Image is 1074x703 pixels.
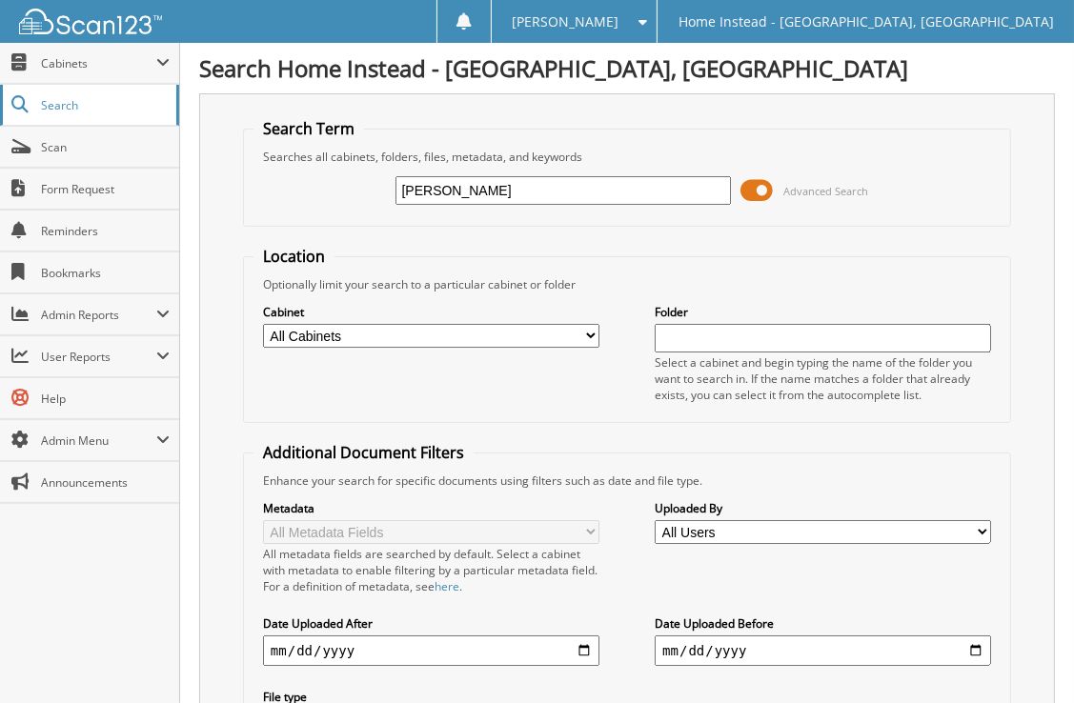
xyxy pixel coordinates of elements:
span: Admin Reports [41,307,156,323]
h1: Search Home Instead - [GEOGRAPHIC_DATA], [GEOGRAPHIC_DATA] [199,52,1055,84]
img: scan123-logo-white.svg [19,9,162,34]
div: Enhance your search for specific documents using filters such as date and file type. [253,472,1001,489]
label: Cabinet [263,304,599,320]
span: Reminders [41,223,170,239]
span: Home Instead - [GEOGRAPHIC_DATA], [GEOGRAPHIC_DATA] [679,16,1054,28]
span: Bookmarks [41,265,170,281]
span: Search [41,97,167,113]
a: here [435,578,459,594]
span: Scan [41,139,170,155]
label: Date Uploaded Before [655,615,991,632]
legend: Search Term [253,118,364,139]
span: Announcements [41,474,170,491]
label: Date Uploaded After [263,615,599,632]
span: Cabinets [41,55,156,71]
div: Optionally limit your search to a particular cabinet or folder [253,276,1001,292]
div: All metadata fields are searched by default. Select a cabinet with metadata to enable filtering b... [263,546,599,594]
div: Searches all cabinets, folders, files, metadata, and keywords [253,149,1001,165]
span: [PERSON_NAME] [512,16,618,28]
input: start [263,635,599,666]
legend: Location [253,246,334,267]
label: Uploaded By [655,500,991,516]
span: User Reports [41,349,156,365]
span: Admin Menu [41,432,156,449]
input: end [655,635,991,666]
div: Select a cabinet and begin typing the name of the folder you want to search in. If the name match... [655,354,991,403]
span: Help [41,391,170,407]
span: Advanced Search [783,184,868,198]
span: Form Request [41,181,170,197]
iframe: Chat Widget [979,612,1074,703]
label: Metadata [263,500,599,516]
legend: Additional Document Filters [253,442,474,463]
label: Folder [655,304,991,320]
